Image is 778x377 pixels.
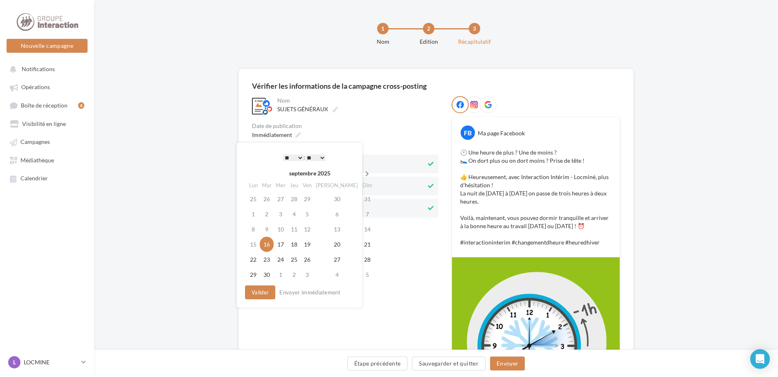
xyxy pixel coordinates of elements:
td: 4 [314,267,360,282]
span: SUJETS GÉNÉRAUX [277,105,328,112]
p: 🕐 Une heure de plus ? Une de moins ? 🛌 On dort plus ou on dort moins ? Prise de tête ! 👍 Heureuse... [460,148,612,247]
th: Jeu [288,180,301,191]
div: 3 [469,23,480,34]
div: FB [461,126,475,140]
button: Envoyer [490,357,525,370]
th: [PERSON_NAME] [314,180,360,191]
a: Campagnes [5,134,89,149]
td: 30 [314,191,360,206]
a: Visibilité en ligne [5,116,89,131]
button: Sauvegarder et quitter [412,357,486,370]
td: 24 [274,252,288,267]
td: 31 [360,191,374,206]
td: 6 [314,206,360,222]
td: 15 [247,237,260,252]
th: septembre 2025 [260,167,360,180]
td: 2 [288,267,301,282]
span: L [13,358,16,366]
div: Open Intercom Messenger [750,349,770,369]
td: 23 [260,252,274,267]
div: Nom [357,38,409,46]
td: 1 [247,206,260,222]
a: Médiathèque [5,153,89,167]
button: Notifications [5,61,86,76]
td: 17 [274,237,288,252]
td: 12 [301,222,314,237]
td: 3 [301,267,314,282]
td: 5 [360,267,374,282]
span: Visibilité en ligne [22,120,66,127]
button: Nouvelle campagne [7,39,88,53]
div: Nom [277,98,437,103]
a: L LOCMINE [7,355,88,370]
td: 9 [260,222,274,237]
td: 27 [274,191,288,206]
div: 2 [423,23,434,34]
a: Opérations [5,79,89,94]
td: 7 [360,206,374,222]
span: Calendrier [20,175,48,182]
td: 21 [360,237,374,252]
td: 1 [274,267,288,282]
td: 27 [314,252,360,267]
td: 26 [260,191,274,206]
th: Mer [274,180,288,191]
button: Envoyer immédiatement [276,287,344,297]
a: Boîte de réception4 [5,98,89,113]
td: 20 [314,237,360,252]
th: Mar [260,180,274,191]
div: 4 [78,102,84,109]
td: 13 [314,222,360,237]
td: 2 [260,206,274,222]
button: Valider [245,285,275,299]
td: 11 [288,222,301,237]
td: 19 [301,237,314,252]
div: : [263,151,346,164]
td: 18 [288,237,301,252]
td: 30 [260,267,274,282]
td: 16 [260,237,274,252]
td: 29 [301,191,314,206]
p: LOCMINE [24,358,78,366]
div: Edition [402,38,455,46]
div: Vérifier les informations de la campagne cross-posting [252,82,427,90]
span: Boîte de réception [21,102,67,109]
span: Campagnes [20,139,50,146]
span: Immédiatement [252,131,292,138]
span: Notifications [22,65,55,72]
td: 22 [247,252,260,267]
td: 28 [360,252,374,267]
button: Étape précédente [347,357,408,370]
td: 4 [288,206,301,222]
div: Récapitulatif [448,38,501,46]
a: Calendrier [5,171,89,185]
td: 10 [274,222,288,237]
td: 28 [288,191,301,206]
td: 29 [247,267,260,282]
th: Ven [301,180,314,191]
th: Lun [247,180,260,191]
span: Médiathèque [20,157,54,164]
td: 5 [301,206,314,222]
th: Dim [360,180,374,191]
td: 26 [301,252,314,267]
td: 25 [247,191,260,206]
td: 25 [288,252,301,267]
span: Opérations [21,84,50,91]
div: Ma page Facebook [478,129,525,137]
div: 1 [377,23,389,34]
td: 3 [274,206,288,222]
td: 14 [360,222,374,237]
div: Date de publication [252,123,438,129]
td: 8 [247,222,260,237]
